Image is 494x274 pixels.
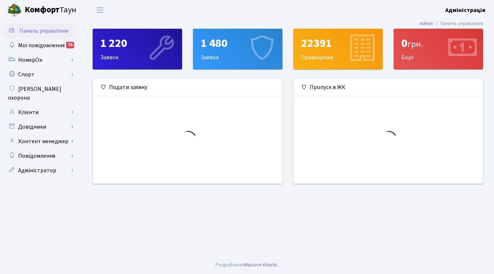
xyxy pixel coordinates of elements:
[18,41,65,49] span: Мої повідомлення
[100,36,174,50] div: 1 220
[445,6,485,15] a: Адміністрація
[66,42,74,48] div: 76
[4,149,76,163] a: Повідомлення
[25,4,60,16] b: Комфорт
[401,36,475,50] div: 0
[4,105,76,120] a: Клієнти
[394,29,483,69] div: Борг
[193,29,282,69] div: Заявок
[201,36,275,50] div: 1 480
[93,78,282,96] div: Подати заявку
[407,38,423,51] span: грн.
[216,261,279,269] div: Розроблено .
[4,38,76,53] a: Мої повідомлення76
[419,20,433,27] a: Admin
[7,3,22,17] img: logo.png
[301,36,375,50] div: 22391
[293,29,383,69] a: 22391Приміщення
[4,82,76,105] a: [PERSON_NAME] охорона
[4,163,76,178] a: Адміністратор
[25,4,76,16] span: Таун
[4,67,76,82] a: Спорт
[409,16,494,31] nav: breadcrumb
[244,261,278,269] a: Massive Kinetic
[294,78,483,96] div: Пропуск в ЖК
[4,53,76,67] a: НомерОк
[193,29,282,69] a: 1 480Заявок
[294,29,382,69] div: Приміщення
[4,134,76,149] a: Контент менеджер
[93,29,182,69] div: Заявок
[93,29,182,69] a: 1 220Заявок
[445,6,485,14] b: Адміністрація
[19,27,68,35] span: Панель управління
[433,20,483,28] li: Панель управління
[4,24,76,38] a: Панель управління
[91,4,109,16] button: Переключити навігацію
[4,120,76,134] a: Довідники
